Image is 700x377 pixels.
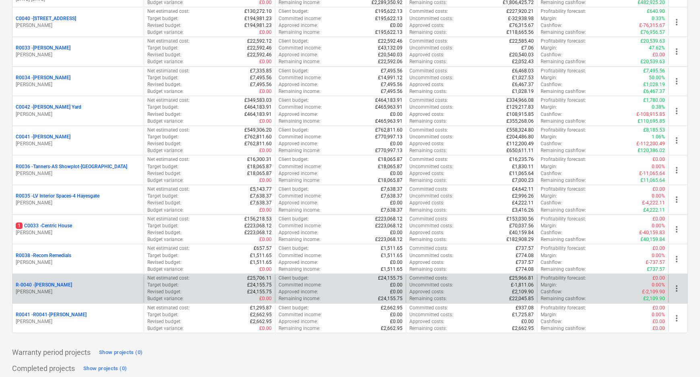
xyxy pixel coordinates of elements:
p: Committed income : [279,222,322,229]
p: £130,272.10 [244,8,272,15]
p: £770,997.13 [375,134,403,140]
p: Margin : [541,45,557,52]
p: £20,539.63 [640,58,665,65]
div: R0034 -[PERSON_NAME][PERSON_NAME] [16,74,140,88]
p: Profitability forecast : [541,156,586,163]
div: R0035 -LV Interior Spaces-4 Hayesgate[PERSON_NAME] [16,193,140,206]
p: Cashflow : [541,111,562,118]
p: Approved costs : [409,52,444,58]
span: more_vert [672,165,681,175]
span: more_vert [672,225,681,234]
p: Approved costs : [409,140,444,147]
p: Client budget : [279,127,309,134]
p: Cashflow : [541,81,562,88]
p: £762,811.60 [375,127,403,134]
p: Remaining cashflow : [541,118,586,125]
p: Net estimated cost : [147,186,190,193]
div: 1C0033 -Centric House[PERSON_NAME] [16,222,140,236]
p: Net estimated cost : [147,97,190,104]
div: Show projects (0) [83,364,127,373]
p: £194,981.23 [244,22,272,29]
p: £549,306.20 [244,127,272,134]
p: £108,915.85 [506,111,534,118]
p: [PERSON_NAME] [16,140,140,147]
div: R0033 -[PERSON_NAME][PERSON_NAME] [16,45,140,58]
p: Approved costs : [409,111,444,118]
p: Approved income : [279,170,318,177]
p: £0.00 [390,200,403,206]
p: Committed costs : [409,38,448,45]
p: Committed costs : [409,156,448,163]
p: £7,495.56 [250,81,272,88]
p: Margin : [541,163,557,170]
p: R0038 - Recom Remedials [16,252,71,259]
p: Net estimated cost : [147,8,190,15]
p: £120,386.02 [638,147,665,154]
p: £0.00 [259,88,272,95]
p: Budget variance : [147,58,184,65]
p: £6,467.37 [643,88,665,95]
p: Approved costs : [409,200,444,206]
p: R0035 - LV Interior Spaces-4 Hayesgate [16,193,99,200]
p: £22,592.12 [247,38,272,45]
p: £1,830.11 [512,163,534,170]
p: Revised budget : [147,229,182,236]
p: £195,622.13 [375,15,403,22]
p: £0.00 [653,186,665,193]
p: £7,495.56 [381,68,403,74]
p: Remaining costs : [409,29,447,36]
p: Remaining costs : [409,147,447,154]
p: [PERSON_NAME] [16,22,140,29]
p: Committed income : [279,193,322,200]
p: Revised budget : [147,111,182,118]
p: Uncommitted costs : [409,45,453,52]
p: £7,638.37 [381,207,403,214]
p: £227,920.21 [506,8,534,15]
p: Remaining costs : [409,207,447,214]
p: £0.00 [259,29,272,36]
p: Profitability forecast : [541,38,586,45]
p: [PERSON_NAME] [16,259,140,266]
p: £20,539.63 [640,38,665,45]
p: Client budget : [279,68,309,74]
span: more_vert [672,313,681,323]
p: £153,030.56 [506,216,534,222]
div: Show projects (0) [99,348,142,357]
p: £129,217.83 [506,104,534,111]
p: £16,235.76 [509,156,534,163]
p: £465,963.91 [375,118,403,125]
p: Target budget : [147,15,179,22]
p: Margin : [541,222,557,229]
p: £0.00 [653,216,665,222]
p: Committed costs : [409,186,448,193]
p: Revised budget : [147,52,182,58]
p: C0040 - [STREET_ADDRESS] [16,15,76,22]
p: Client budget : [279,38,309,45]
p: £112,200.49 [506,140,534,147]
span: more_vert [672,136,681,145]
p: Committed income : [279,45,322,52]
p: Committed income : [279,163,322,170]
p: Margin : [541,104,557,111]
p: £7,495.56 [250,74,272,81]
span: more_vert [672,106,681,116]
p: 0.38% [652,104,665,111]
p: £7,335.85 [250,68,272,74]
p: R-0040 - [PERSON_NAME] [16,282,72,288]
p: Margin : [541,134,557,140]
p: Profitability forecast : [541,68,586,74]
p: Uncommitted costs : [409,222,453,229]
p: Uncommitted costs : [409,134,453,140]
p: £0.00 [390,140,403,147]
p: Approved income : [279,22,318,29]
p: £0.00 [390,170,403,177]
p: £22,592.06 [378,58,403,65]
p: £14,991.12 [378,74,403,81]
p: Net estimated cost : [147,38,190,45]
p: Remaining income : [279,207,320,214]
p: £223,068.12 [244,229,272,236]
p: £6,467.37 [512,81,534,88]
p: Revised budget : [147,140,182,147]
p: £465,963.91 [375,104,403,111]
p: Target budget : [147,74,179,81]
